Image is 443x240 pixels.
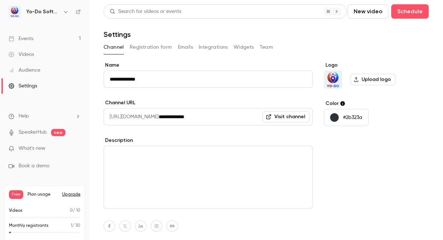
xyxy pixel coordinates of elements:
[9,112,81,120] li: help-dropdown-opener
[104,62,313,69] label: Name
[9,207,23,214] p: Videos
[104,99,313,106] label: Channel URL
[104,137,313,144] label: Description
[110,8,181,15] div: Search for videos or events
[104,42,124,53] button: Channel
[71,222,80,229] p: / 30
[9,82,37,90] div: Settings
[19,162,49,170] span: Book a demo
[263,111,310,123] a: Visit channel
[234,42,254,53] button: Widgets
[19,145,45,152] span: What's new
[28,192,58,197] span: Plan usage
[9,222,49,229] p: Monthly registrants
[324,71,342,88] img: Yo-Do Software
[19,129,47,136] a: SpeakerHub
[260,42,273,53] button: Team
[70,208,73,213] span: 0
[9,67,40,74] div: Audience
[324,62,429,69] label: Logo
[104,30,131,39] h1: Settings
[350,74,395,85] label: Upload logo
[199,42,228,53] button: Integrations
[130,42,172,53] button: Registration form
[9,35,33,42] div: Events
[9,6,20,18] img: Yo-Do Software
[178,42,193,53] button: Emails
[72,145,81,152] iframe: Noticeable Trigger
[348,4,388,19] button: New video
[9,51,34,58] div: Videos
[62,192,80,197] button: Upgrade
[104,108,159,125] span: [URL][DOMAIN_NAME]
[71,224,72,228] span: 1
[324,109,369,126] button: #2b323a
[19,112,29,120] span: Help
[9,190,23,199] span: Free
[70,207,80,214] p: / 10
[26,8,60,15] h6: Yo-Do Software
[343,114,362,121] p: #2b323a
[51,129,65,136] span: new
[391,4,429,19] button: Schedule
[324,100,429,107] label: Color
